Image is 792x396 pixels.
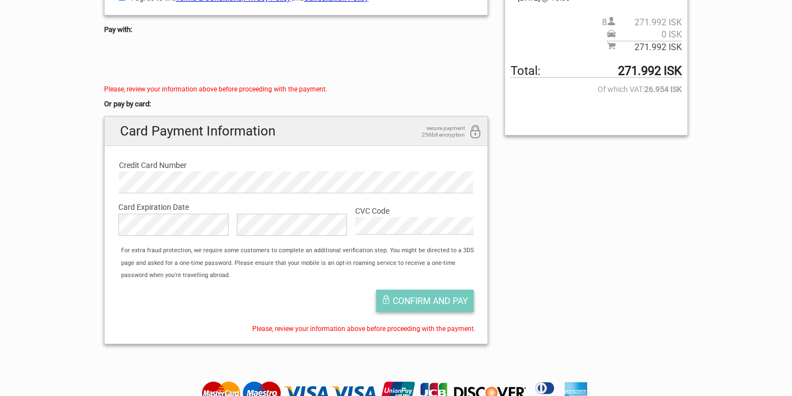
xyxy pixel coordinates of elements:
iframe: Secure payment button frame [104,50,203,72]
span: Confirm and pay [393,296,468,306]
span: Total to be paid [511,65,682,78]
strong: 26.954 ISK [644,83,682,95]
button: Confirm and pay [376,290,474,312]
div: For extra fraud protection, we require some customers to complete an additional verification step... [116,245,487,281]
i: 256bit encryption [469,125,482,140]
span: 8 person(s) [602,17,682,29]
label: CVC Code [355,205,474,217]
span: 271.992 ISK [616,17,682,29]
p: We're away right now. Please check back later! [15,19,124,28]
h2: Card Payment Information [105,117,487,146]
span: Of which VAT: [511,83,682,95]
h5: Pay with: [104,24,488,36]
span: Subtotal [607,41,682,53]
div: Please, review your information above before proceeding with the payment. [104,83,488,95]
label: Card Expiration Date [118,201,474,213]
span: Pickup price [607,29,682,41]
button: Open LiveChat chat widget [127,17,140,30]
span: 271.992 ISK [616,41,682,53]
label: Credit Card Number [119,159,473,171]
div: Please, review your information above before proceeding with the payment. [110,323,482,335]
strong: 271.992 ISK [618,65,682,77]
span: secure payment 256bit encryption [410,125,465,138]
h5: Or pay by card: [104,98,488,110]
span: 0 ISK [616,29,682,41]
